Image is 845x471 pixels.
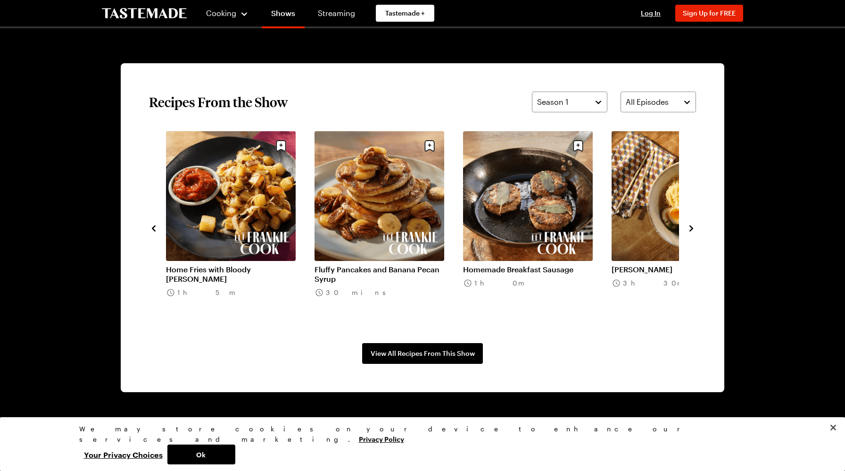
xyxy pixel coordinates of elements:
div: We may store cookies on your device to enhance our services and marketing. [79,424,758,445]
a: Tastemade + [376,5,434,22]
button: Close [823,417,844,438]
button: navigate to previous item [149,222,158,233]
a: Shows [262,2,305,28]
button: Log In [632,8,670,18]
div: 4 / 30 [315,131,463,324]
div: 6 / 30 [612,131,760,324]
button: Season 1 [532,92,607,112]
a: Homemade Breakfast Sausage [463,265,593,274]
span: View All Recipes From This Show [371,349,475,358]
a: More information about your privacy, opens in a new tab [359,434,404,443]
div: 5 / 30 [463,131,612,324]
div: Privacy [79,424,758,464]
a: Home Fries with Bloody [PERSON_NAME] [166,265,296,284]
span: Log In [641,9,661,17]
button: Ok [167,445,235,464]
button: navigate to next item [687,222,696,233]
a: [PERSON_NAME] [612,265,741,274]
a: View All Recipes From This Show [362,343,483,364]
button: All Episodes [621,92,696,112]
span: All Episodes [626,96,669,108]
a: Fluffy Pancakes and Banana Pecan Syrup [315,265,444,284]
span: Sign Up for FREE [683,9,736,17]
div: 3 / 30 [166,131,315,324]
h2: Recipes From the Show [149,93,288,110]
button: Cooking [206,2,249,25]
span: Cooking [206,8,236,17]
button: Save recipe [569,137,587,155]
a: To Tastemade Home Page [102,8,187,19]
button: Your Privacy Choices [79,445,167,464]
button: Save recipe [421,137,439,155]
button: Save recipe [272,137,290,155]
button: Sign Up for FREE [675,5,743,22]
span: Tastemade + [385,8,425,18]
span: Season 1 [537,96,568,108]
